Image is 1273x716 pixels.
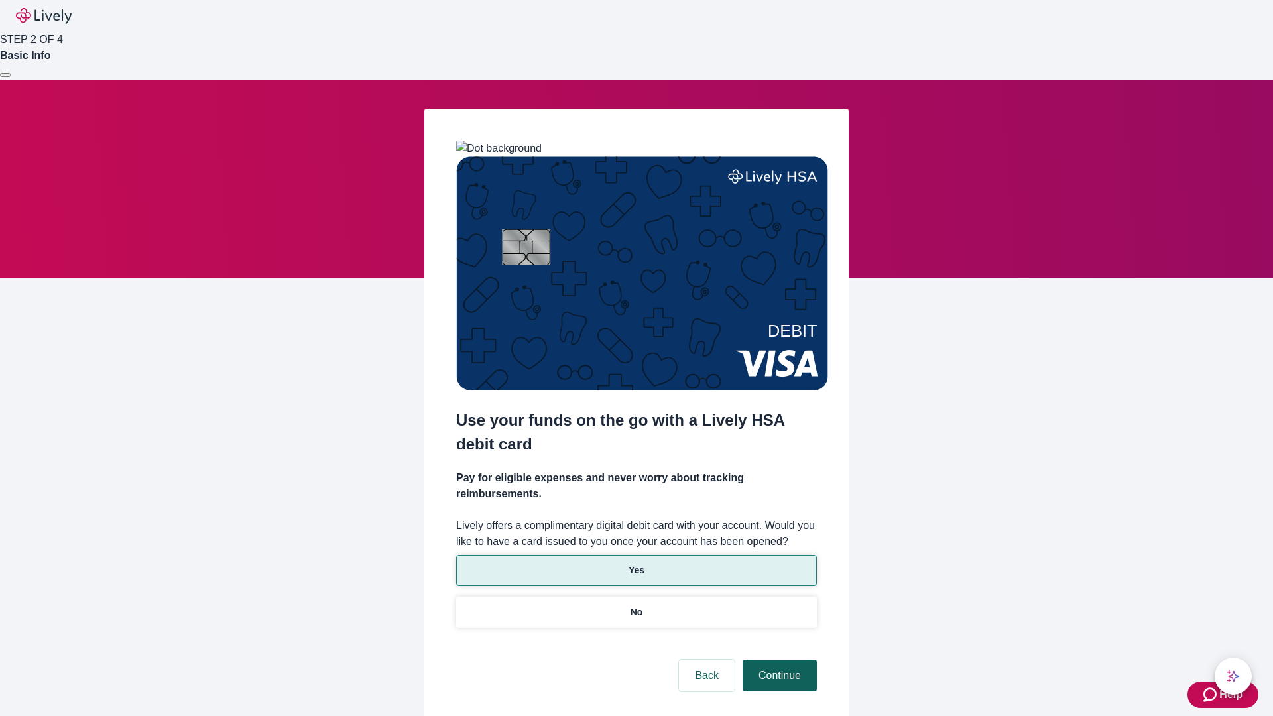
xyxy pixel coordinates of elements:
h2: Use your funds on the go with a Lively HSA debit card [456,408,817,456]
button: chat [1215,658,1252,695]
button: Zendesk support iconHelp [1187,682,1258,708]
img: Debit card [456,156,828,390]
p: Yes [629,564,644,577]
button: Continue [743,660,817,691]
svg: Lively AI Assistant [1227,670,1240,683]
img: Dot background [456,141,542,156]
svg: Zendesk support icon [1203,687,1219,703]
h4: Pay for eligible expenses and never worry about tracking reimbursements. [456,470,817,502]
button: Back [679,660,735,691]
p: No [631,605,643,619]
img: Lively [16,8,72,24]
button: Yes [456,555,817,586]
span: Help [1219,687,1243,703]
button: No [456,597,817,628]
label: Lively offers a complimentary digital debit card with your account. Would you like to have a card... [456,518,817,550]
